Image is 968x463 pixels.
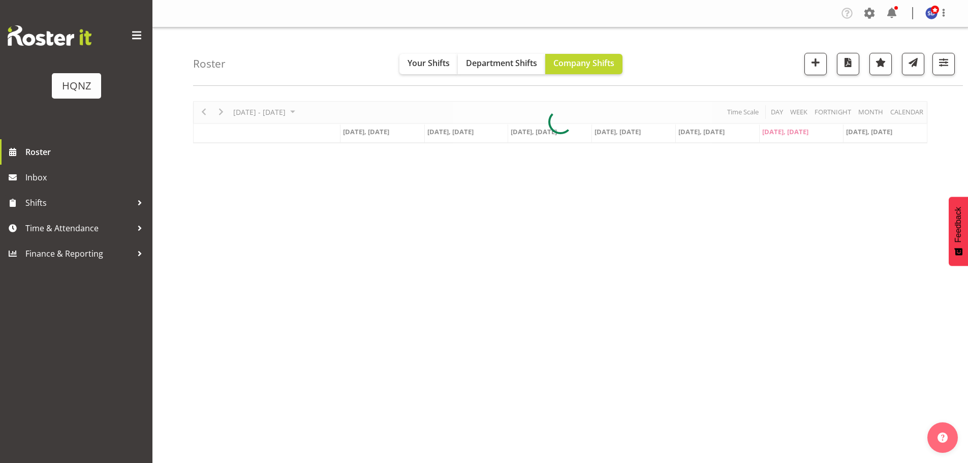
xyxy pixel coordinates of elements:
[954,207,963,242] span: Feedback
[938,433,948,443] img: help-xxl-2.png
[8,25,91,46] img: Rosterit website logo
[408,57,450,69] span: Your Shifts
[545,54,622,74] button: Company Shifts
[804,53,827,75] button: Add a new shift
[25,221,132,236] span: Time & Attendance
[25,246,132,261] span: Finance & Reporting
[932,53,955,75] button: Filter Shifts
[25,170,147,185] span: Inbox
[193,58,226,70] h4: Roster
[25,144,147,160] span: Roster
[466,57,537,69] span: Department Shifts
[553,57,614,69] span: Company Shifts
[869,53,892,75] button: Highlight an important date within the roster.
[949,197,968,266] button: Feedback - Show survey
[925,7,938,19] img: simone-dekker10433.jpg
[458,54,545,74] button: Department Shifts
[902,53,924,75] button: Send a list of all shifts for the selected filtered period to all rostered employees.
[837,53,859,75] button: Download a PDF of the roster according to the set date range.
[399,54,458,74] button: Your Shifts
[25,195,132,210] span: Shifts
[62,78,91,94] div: HQNZ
